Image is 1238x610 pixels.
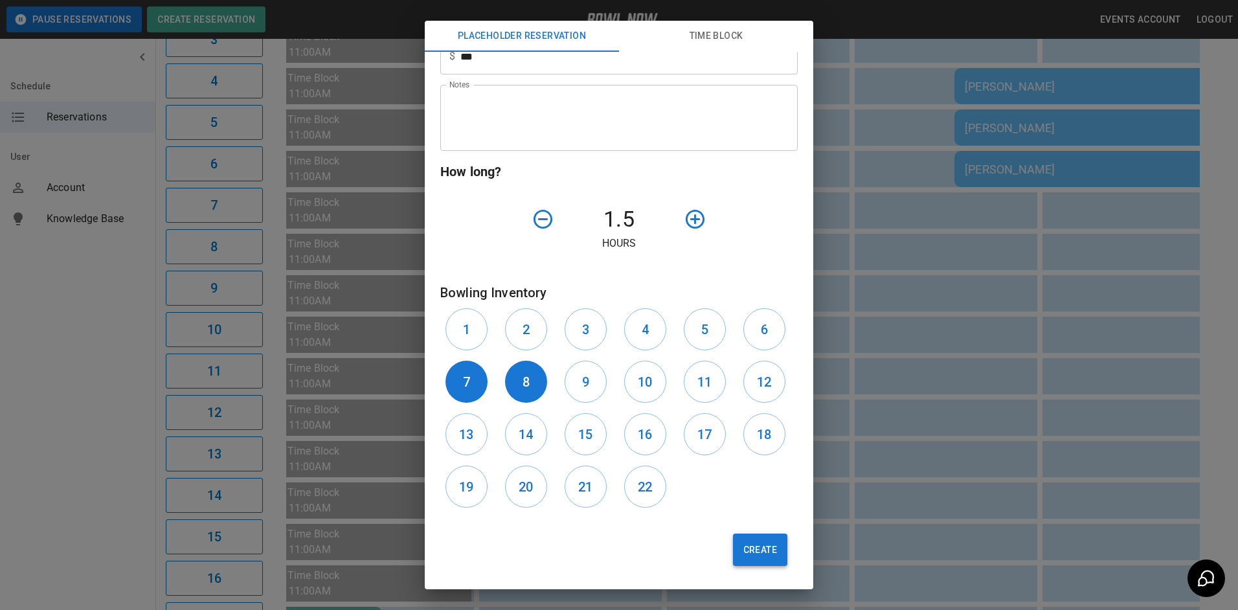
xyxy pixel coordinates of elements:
[697,424,712,445] h6: 17
[761,319,768,340] h6: 6
[459,477,473,497] h6: 19
[440,236,798,251] p: Hours
[624,361,666,403] button: 10
[757,424,771,445] h6: 18
[440,282,798,303] h6: Bowling Inventory
[445,413,488,455] button: 13
[684,413,726,455] button: 17
[619,21,813,52] button: Time Block
[565,413,607,455] button: 15
[523,319,530,340] h6: 2
[624,308,666,350] button: 4
[463,372,470,392] h6: 7
[743,413,785,455] button: 18
[757,372,771,392] h6: 12
[449,49,455,64] p: $
[743,308,785,350] button: 6
[578,424,592,445] h6: 15
[684,308,726,350] button: 5
[638,372,652,392] h6: 10
[519,424,533,445] h6: 14
[459,424,473,445] h6: 13
[733,534,787,566] button: Create
[624,466,666,508] button: 22
[642,319,649,340] h6: 4
[638,424,652,445] h6: 16
[445,308,488,350] button: 1
[697,372,712,392] h6: 11
[565,466,607,508] button: 21
[445,466,488,508] button: 19
[565,308,607,350] button: 3
[565,361,607,403] button: 9
[624,413,666,455] button: 16
[505,413,547,455] button: 14
[701,319,708,340] h6: 5
[578,477,592,497] h6: 21
[425,21,619,52] button: Placeholder Reservation
[582,319,589,340] h6: 3
[638,477,652,497] h6: 22
[684,361,726,403] button: 11
[505,308,547,350] button: 2
[523,372,530,392] h6: 8
[445,361,488,403] button: 7
[440,161,798,182] h6: How long?
[582,372,589,392] h6: 9
[463,319,470,340] h6: 1
[505,361,547,403] button: 8
[743,361,785,403] button: 12
[519,477,533,497] h6: 20
[505,466,547,508] button: 20
[559,206,679,233] h4: 1.5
